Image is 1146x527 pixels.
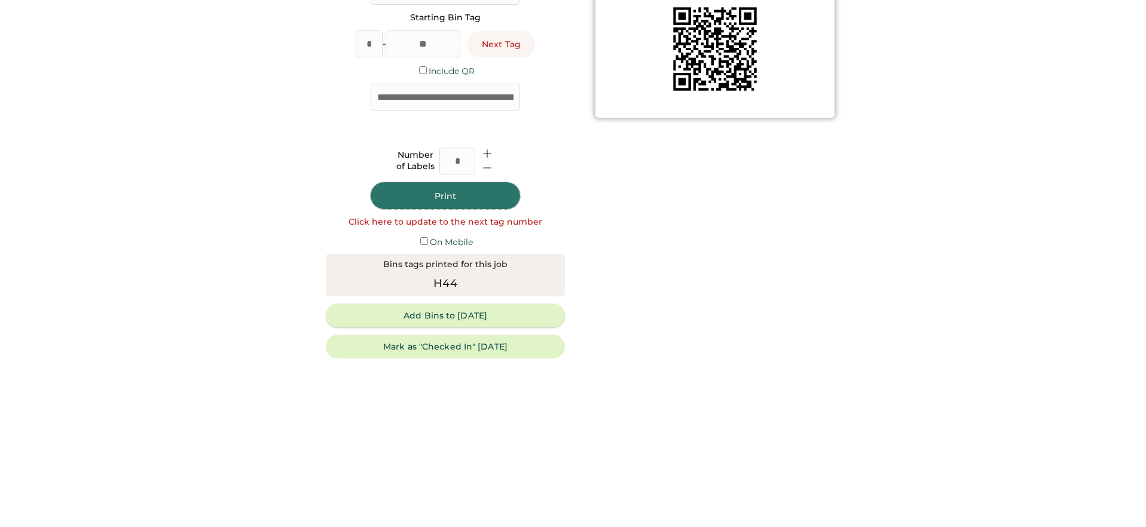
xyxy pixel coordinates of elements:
[371,182,520,209] button: Print
[326,335,565,359] button: Mark as "Checked In" [DATE]
[383,38,386,50] div: -
[383,259,508,271] div: Bins tags printed for this job
[396,149,435,173] div: Number of Labels
[349,216,542,228] div: Click here to update to the next tag number
[410,12,481,24] div: Starting Bin Tag
[429,66,475,76] label: Include QR
[433,275,457,292] div: H44
[430,237,473,247] label: On Mobile
[467,31,535,57] button: Next Tag
[326,304,565,327] button: Add Bins to [DATE]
